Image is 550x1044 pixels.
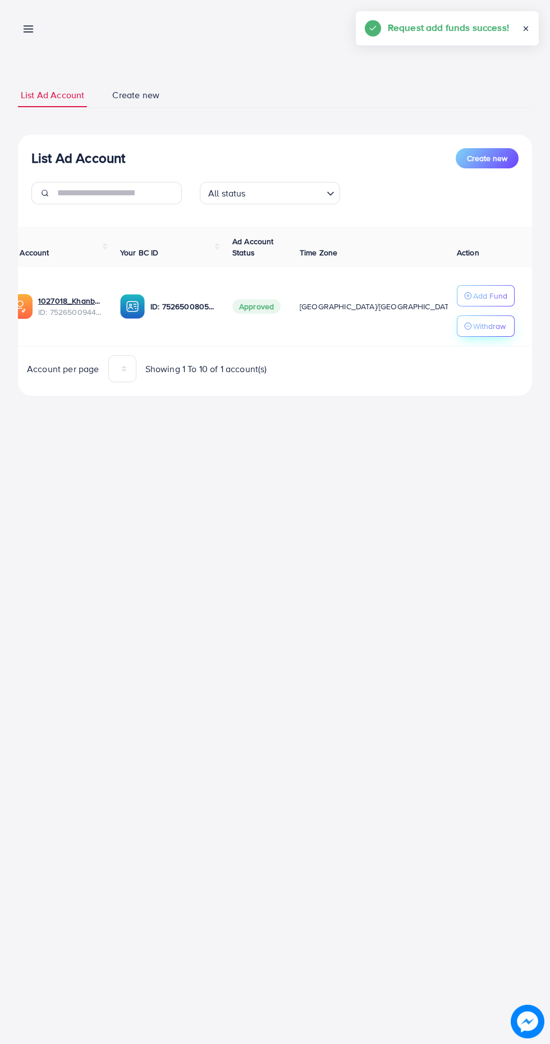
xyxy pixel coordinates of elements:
[473,289,507,303] p: Add Fund
[200,182,340,204] div: Search for option
[112,89,159,102] span: Create new
[467,153,507,164] span: Create new
[38,295,102,306] a: 1027018_Khanbhia_1752400071646
[120,294,145,319] img: ic-ba-acc.ded83a64.svg
[38,306,102,318] span: ID: 7526500944935256080
[456,148,519,168] button: Create new
[300,247,337,258] span: Time Zone
[31,150,125,166] h3: List Ad Account
[511,1005,544,1038] img: image
[27,363,99,376] span: Account per page
[8,294,33,319] img: ic-ads-acc.e4c84228.svg
[232,236,274,258] span: Ad Account Status
[145,363,267,376] span: Showing 1 To 10 of 1 account(s)
[457,285,515,306] button: Add Fund
[457,247,479,258] span: Action
[232,299,281,314] span: Approved
[206,185,248,202] span: All status
[249,183,322,202] input: Search for option
[38,295,102,318] div: <span class='underline'>1027018_Khanbhia_1752400071646</span></br>7526500944935256080
[150,300,214,313] p: ID: 7526500805902909457
[21,89,84,102] span: List Ad Account
[120,247,159,258] span: Your BC ID
[300,301,456,312] span: [GEOGRAPHIC_DATA]/[GEOGRAPHIC_DATA]
[473,319,506,333] p: Withdraw
[388,20,509,35] h5: Request add funds success!
[457,315,515,337] button: Withdraw
[8,247,49,258] span: Ad Account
